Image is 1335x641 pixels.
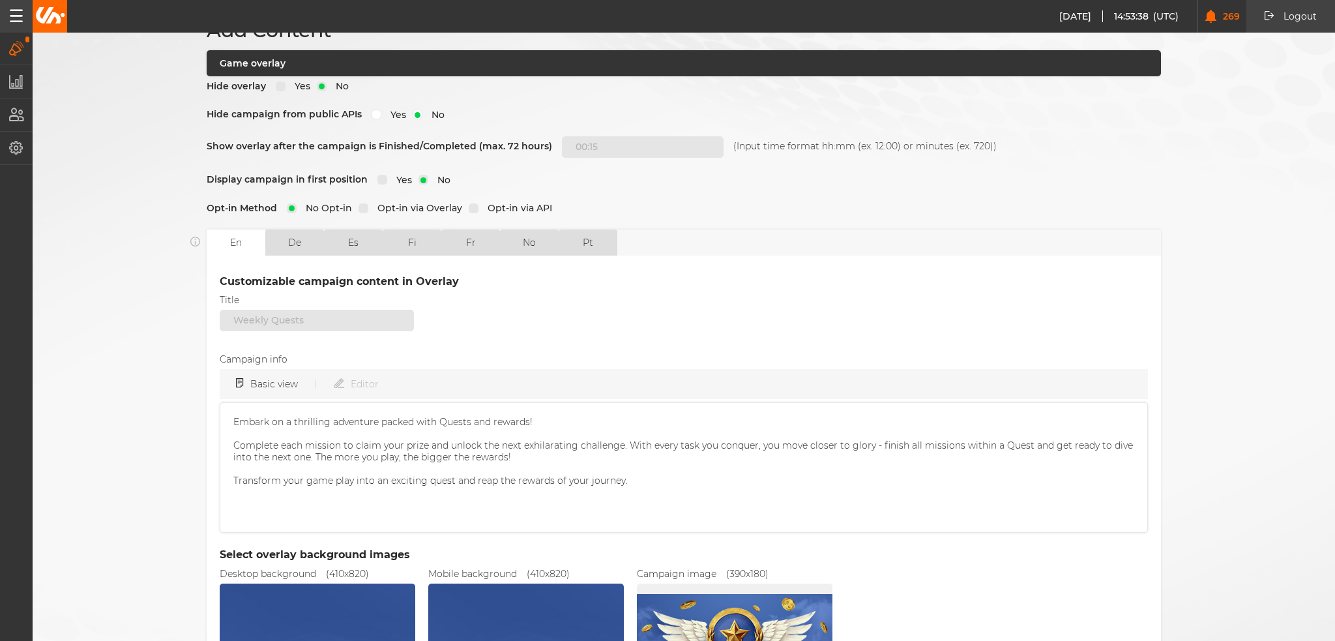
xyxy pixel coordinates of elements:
span: 14:53:38 [1114,10,1153,22]
p: Hide overlay [207,80,266,92]
p: Hide campaign from public APIs [207,108,362,120]
span: Yes [381,109,406,121]
p: (410x820) [326,568,369,580]
button: en [207,230,265,256]
span: Yes [387,174,412,186]
input: Campaign Title [220,310,414,331]
p: Show overlay after the campaign is Finished/Completed (max. 72 hours) [207,140,552,152]
button: Editor [334,372,379,396]
p: (390x180) [726,568,769,580]
img: Unibo [35,7,65,23]
span: Yes [286,80,310,92]
p: (410x820) [527,568,570,580]
button: fr [441,230,500,256]
p: Opt-in Method [207,202,277,214]
span: No Opt-in [297,202,352,214]
span: No [428,174,450,186]
p: Campaign info [220,353,1138,365]
span: (UTC) [1153,10,1179,22]
span: 269 [1216,11,1240,22]
span: Opt-in via API [478,202,552,214]
p: Display campaign in first position [207,173,368,185]
button: de [265,230,324,256]
button: es [324,230,383,256]
button: no [500,230,559,256]
label: Title [220,295,239,306]
p: Campaign image [637,568,716,580]
button: Basic view [236,372,334,396]
span: Opt-in via Overlay [368,202,462,214]
button: fi [383,230,441,256]
span: No [327,80,349,92]
p: Customizable campaign content in Overlay [220,275,1148,288]
p: Desktop background [220,568,316,580]
p: Transform your game play into an exciting quest and reap the rewards of your journey. [233,475,1134,486]
p: Select overlay background images [220,548,1148,561]
p: Complete each mission to claim your prize and unlock the next exhilarating challenge. With every ... [233,440,1134,463]
button: pt [559,230,617,256]
p: Embark on a thrilling adventure packed with Quests and rewards! [233,416,1134,428]
span: [DATE] [1059,10,1103,22]
p: (Input time format hh:mm (ex. 12:00) or minutes (ex. 720)) [733,140,997,152]
p: Mobile background [428,568,517,580]
div: Game overlay [207,50,1161,76]
span: No [422,109,445,121]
